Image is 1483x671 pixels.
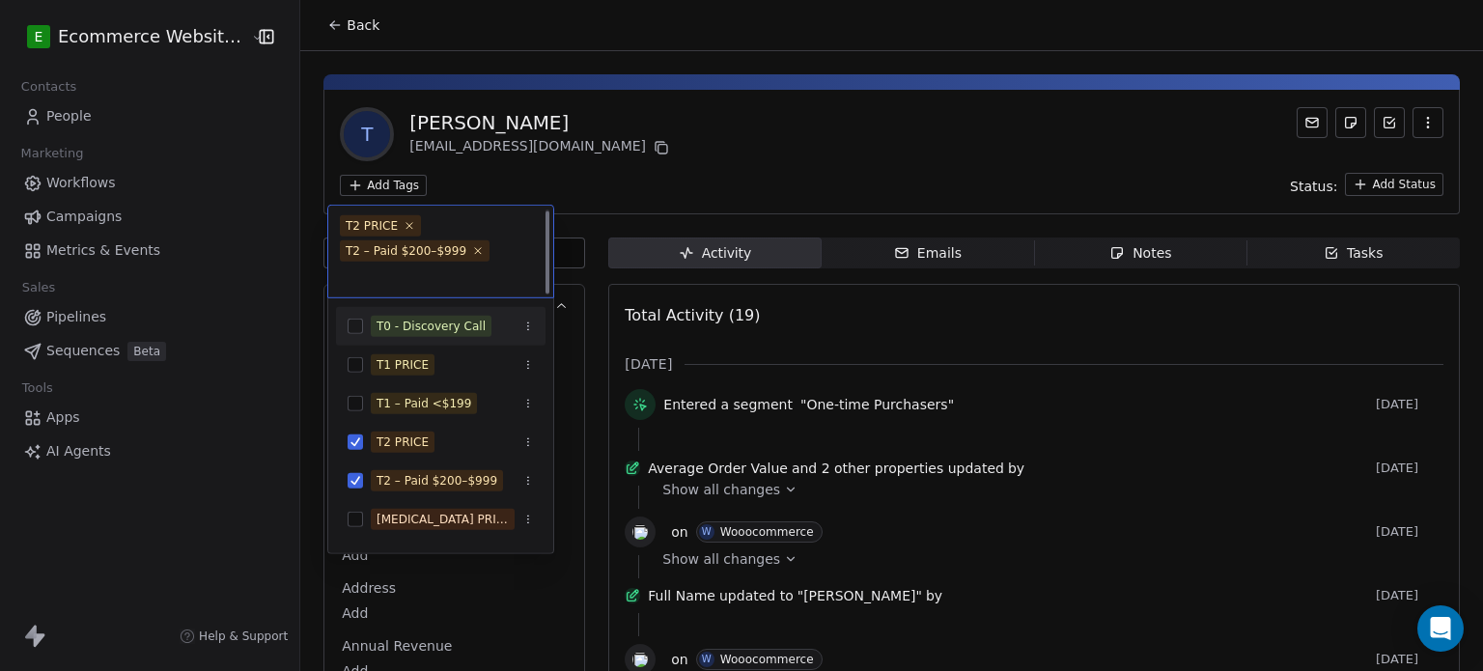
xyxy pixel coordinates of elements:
div: T0 - Discovery Call [377,318,486,335]
div: T2 PRICE [346,217,398,235]
div: [MEDICAL_DATA] PRICE [377,511,509,528]
div: T2 – Paid $200–$999 [346,242,466,260]
div: T2 PRICE [377,433,429,451]
div: T1 – Paid <$199 [377,395,471,412]
div: T1 PRICE [377,356,429,374]
div: T2 – Paid $200–$999 [377,472,497,489]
